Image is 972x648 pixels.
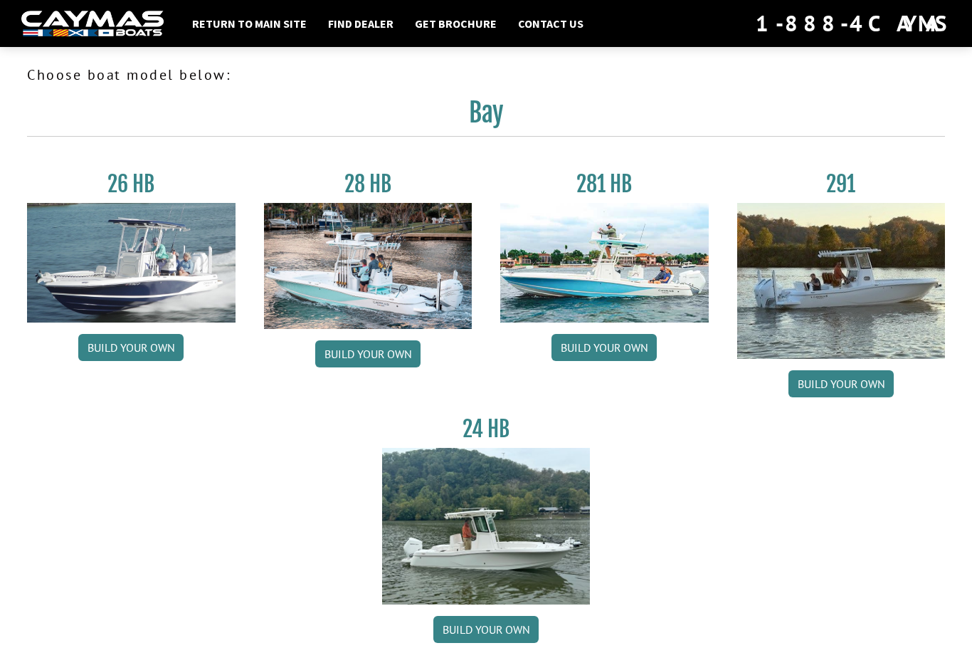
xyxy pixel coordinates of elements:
[737,171,946,197] h3: 291
[756,8,951,39] div: 1-888-4CAYMAS
[264,171,472,197] h3: 28 HB
[315,340,421,367] a: Build your own
[21,11,164,37] img: white-logo-c9c8dbefe5ff5ceceb0f0178aa75bf4bb51f6bca0971e226c86eb53dfe498488.png
[27,64,945,85] p: Choose boat model below:
[433,616,539,643] a: Build your own
[511,14,591,33] a: Contact Us
[788,370,894,397] a: Build your own
[382,416,591,442] h3: 24 HB
[551,334,657,361] a: Build your own
[408,14,504,33] a: Get Brochure
[264,203,472,329] img: 28_hb_thumbnail_for_caymas_connect.jpg
[500,171,709,197] h3: 281 HB
[27,97,945,137] h2: Bay
[27,171,236,197] h3: 26 HB
[737,203,946,359] img: 291_Thumbnail.jpg
[321,14,401,33] a: Find Dealer
[382,448,591,604] img: 24_HB_thumbnail.jpg
[78,334,184,361] a: Build your own
[500,203,709,323] img: 28-hb-twin.jpg
[27,203,236,323] img: 26_new_photo_resized.jpg
[185,14,314,33] a: Return to main site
